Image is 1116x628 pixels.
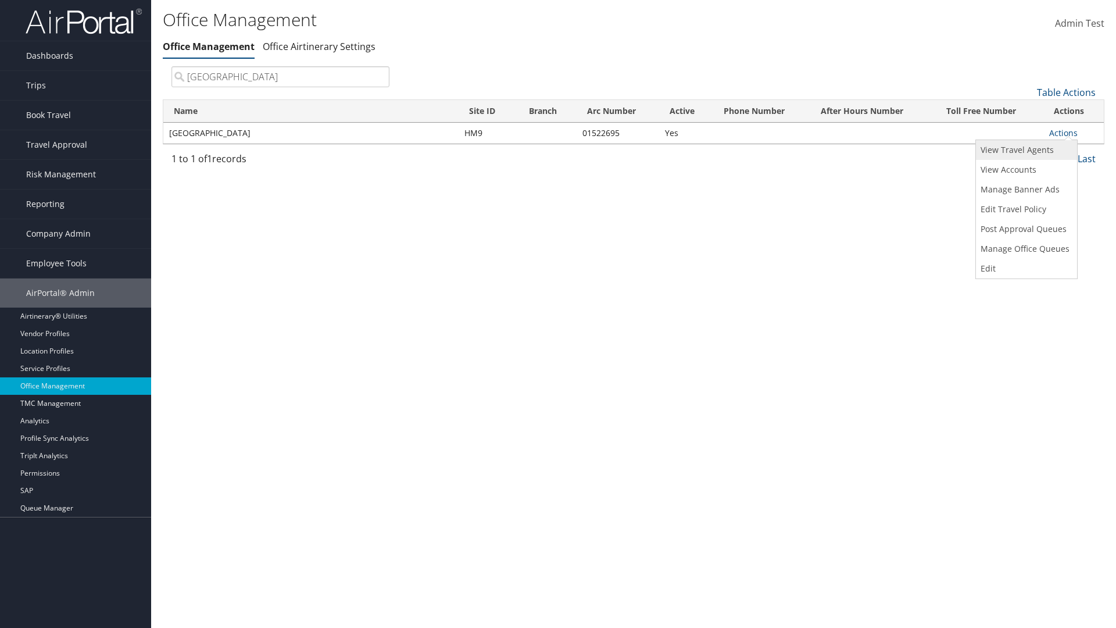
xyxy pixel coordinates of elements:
span: Book Travel [26,101,71,130]
span: Trips [26,71,46,100]
th: Phone Number: activate to sort column ascending [713,100,810,123]
h1: Office Management [163,8,791,32]
a: Last [1078,152,1096,165]
span: Company Admin [26,219,91,248]
a: Actions [1049,127,1078,138]
td: [GEOGRAPHIC_DATA] [163,123,459,144]
span: Travel Approval [26,130,87,159]
span: Risk Management [26,160,96,189]
th: Active: activate to sort column ascending [659,100,714,123]
a: View Accounts [976,160,1074,180]
a: Admin Test [1055,6,1104,42]
th: After Hours Number: activate to sort column ascending [810,100,936,123]
a: Manage Banner Ads [976,180,1074,199]
th: Branch: activate to sort column ascending [518,100,576,123]
span: AirPortal® Admin [26,279,95,308]
a: Table Actions [1037,86,1096,99]
img: airportal-logo.png [26,8,142,35]
td: 01522695 [577,123,659,144]
a: Edit Travel Policy [976,199,1074,219]
a: Edit [976,259,1074,279]
span: Admin Test [1055,17,1104,30]
a: Office Airtinerary Settings [263,40,375,53]
th: Toll Free Number: activate to sort column ascending [936,100,1043,123]
td: Yes [659,123,714,144]
a: Office Management [163,40,255,53]
div: 1 to 1 of records [171,152,389,172]
th: Actions [1043,100,1104,123]
th: Arc Number: activate to sort column ascending [577,100,659,123]
span: 1 [207,152,212,165]
a: Post Approval Queues [976,219,1074,239]
span: Employee Tools [26,249,87,278]
span: Dashboards [26,41,73,70]
th: Name: activate to sort column ascending [163,100,459,123]
th: Site ID: activate to sort column ascending [459,100,518,123]
td: HM9 [459,123,518,144]
input: Search [171,66,389,87]
a: Manage Office Queues [976,239,1074,259]
span: Reporting [26,190,65,219]
a: View Travel Agents [976,140,1074,160]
